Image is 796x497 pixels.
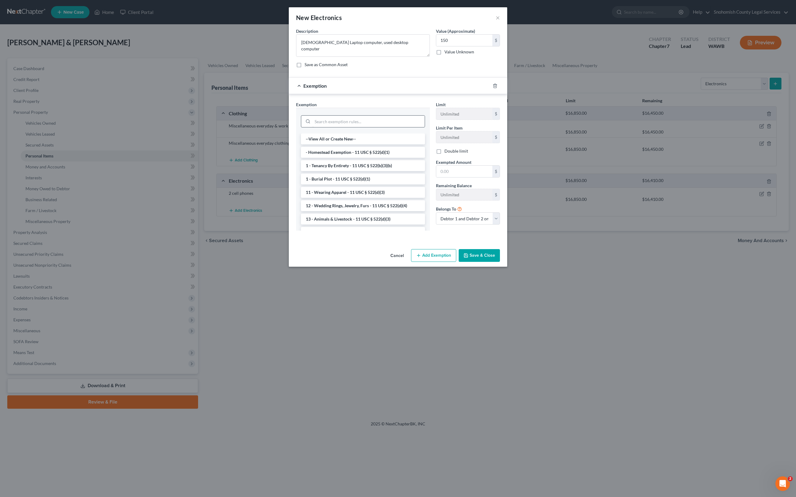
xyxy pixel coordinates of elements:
[305,62,348,68] label: Save as Common Asset
[296,102,317,107] span: Exemption
[436,131,492,143] input: --
[436,35,492,46] input: 0.00
[303,83,327,89] span: Exemption
[496,14,500,21] button: ×
[301,187,425,198] li: 11 - Wearing Apparel - 11 USC § 522(d)(3)
[312,116,425,127] input: Search exemption rules...
[436,102,446,107] span: Limit
[296,29,318,34] span: Description
[436,166,492,177] input: 0.00
[436,125,463,131] label: Limit Per Item
[301,147,425,158] li: - Homestead Exemption - 11 USC § 522(d)(1)
[436,189,492,201] input: --
[386,250,409,262] button: Cancel
[788,476,793,481] span: 2
[301,160,425,171] li: 1 - Tenancy By Entirety - 11 USC § 522(b)(3)(b)
[436,28,475,34] label: Value (Approximate)
[444,49,474,55] label: Value Unknown
[459,249,500,262] button: Save & Close
[492,108,500,120] div: $
[444,148,468,154] label: Double limit
[492,166,500,177] div: $
[411,249,456,262] button: Add Exemption
[301,174,425,184] li: 1 - Burial Plot - 11 USC § 522(d)(1)
[492,131,500,143] div: $
[492,189,500,201] div: $
[436,182,472,189] label: Remaining Balance
[436,206,456,211] span: Belongs To
[301,214,425,225] li: 13 - Animals & Livestock - 11 USC § 522(d)(3)
[296,13,342,22] div: New Electronics
[436,160,471,165] span: Exempted Amount
[301,134,425,144] li: --View All or Create New--
[436,108,492,120] input: --
[301,200,425,211] li: 12 - Wedding Rings, Jewelry, Furs - 11 USC § 522(d)(4)
[775,476,790,491] iframe: Intercom live chat
[492,35,500,46] div: $
[301,227,425,238] li: 14 - Health Aids - 11 USC § 522(d)(9)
